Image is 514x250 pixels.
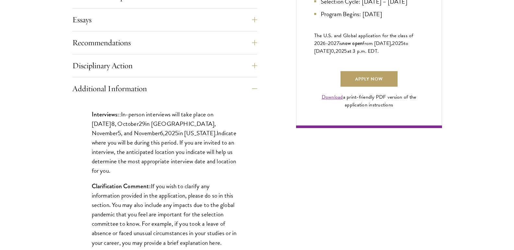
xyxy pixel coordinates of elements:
span: 202 [336,47,344,55]
span: -202 [326,39,337,47]
span: in [GEOGRAPHIC_DATA], November [92,119,216,138]
span: 29 [139,119,145,128]
span: 20 [165,128,172,138]
span: 0 [331,47,334,55]
span: , [334,47,335,55]
span: 25 [172,128,178,138]
button: Additional Information [72,81,257,96]
span: , and November [121,128,160,138]
span: , October [115,119,139,128]
span: 8 [111,119,115,128]
span: 7 [337,39,339,47]
span: at 3 p.m. EDT. [347,47,379,55]
span: , [163,128,164,138]
span: is [339,39,342,47]
span: 202 [392,39,401,47]
span: now open [342,39,363,47]
a: Download [322,93,343,101]
span: 5 [118,128,121,138]
li: Program Begins: [DATE] [314,9,424,19]
span: in [US_STATE]. [178,128,217,138]
button: Disciplinary Action [72,58,257,73]
span: 6 [160,128,163,138]
span: from [DATE], [363,39,392,47]
span: The U.S. and Global application for the class of 202 [314,32,413,47]
p: : Indicate where you will be during this period. If you are invited to an interview, the anticipa... [92,110,238,175]
div: a print-friendly PDF version of the application instructions [314,93,424,109]
strong: Interviews: [92,110,119,119]
span: 5 [344,47,347,55]
p: If you wish to clarify any information provided in the application, please do so in this section.... [92,181,238,247]
span: 6 [323,39,326,47]
span: In-person interviews will take place on [DATE] [92,110,213,128]
span: 5 [401,39,404,47]
button: Essays [72,12,257,27]
button: Recommendations [72,35,257,50]
strong: Clarification Comment: [92,182,151,190]
a: Apply Now [341,71,398,87]
span: to [DATE] [314,39,408,55]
